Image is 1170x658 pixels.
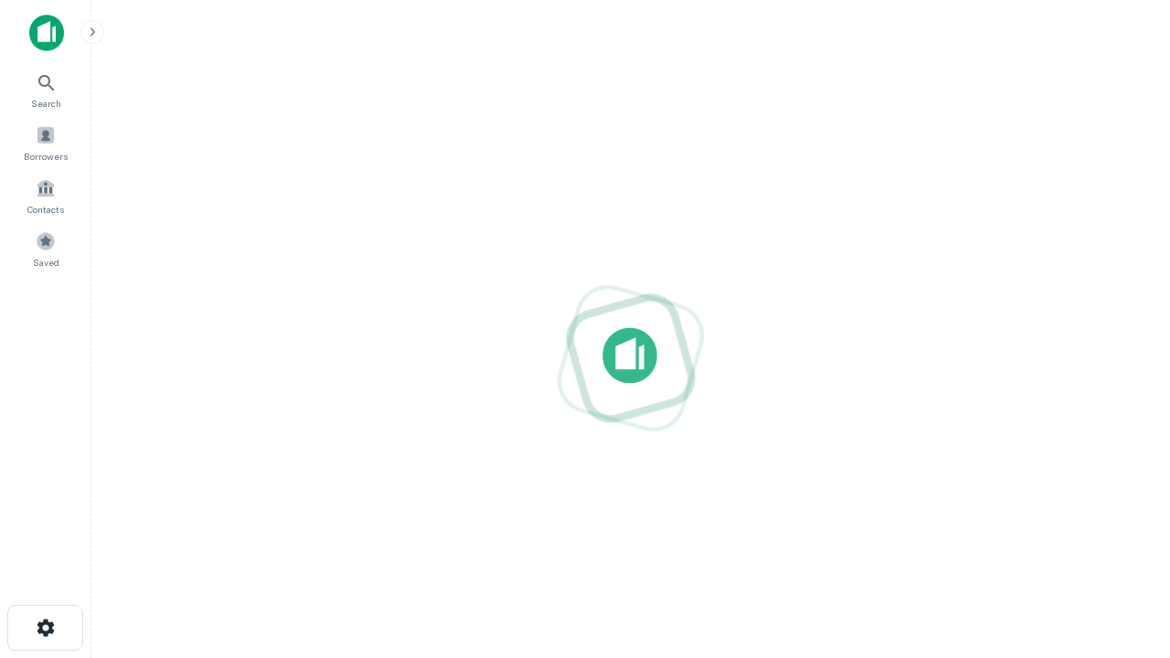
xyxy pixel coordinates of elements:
a: Saved [5,224,86,273]
a: Contacts [5,171,86,220]
iframe: Chat Widget [1079,453,1170,541]
img: capitalize-icon.png [29,15,64,51]
span: Saved [33,255,59,270]
span: Search [31,96,61,111]
a: Borrowers [5,118,86,167]
a: Search [5,65,86,114]
span: Borrowers [24,149,68,164]
span: Contacts [27,202,64,217]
